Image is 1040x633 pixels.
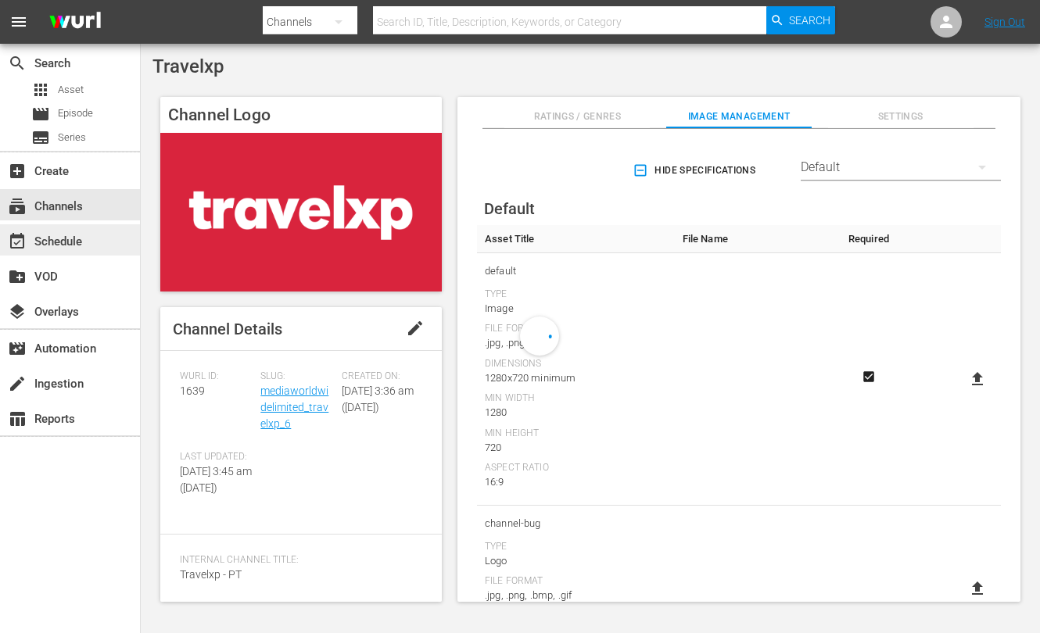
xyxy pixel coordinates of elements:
div: Image [485,301,667,316]
div: Default [801,145,1001,189]
span: Schedule [8,232,27,251]
span: Hide Specifications [636,163,755,179]
span: Episode [31,105,50,123]
div: 16:9 [485,474,667,490]
span: Overlays [8,302,27,321]
span: Create [8,162,27,181]
span: Travelxp [152,55,224,77]
span: Travelxp - PT [180,568,242,581]
span: Channels [8,197,27,216]
span: default [485,261,667,281]
div: Min Width [485,392,667,405]
span: Reports [8,409,27,428]
span: [DATE] 3:36 am ([DATE]) [342,384,414,413]
span: Search [8,54,27,73]
span: Last Updated: [180,451,253,463]
span: menu [9,13,28,31]
span: Asset [31,80,50,99]
span: Asset [58,82,84,98]
th: Asset Title [477,225,675,253]
div: Logo [485,553,667,569]
div: Type [485,541,667,553]
th: Required [841,225,897,253]
h4: Channel Logo [160,97,442,133]
span: External Channel Title: [180,602,414,614]
div: 1280x720 minimum [485,370,667,386]
span: Ingestion [8,374,27,393]
span: Series [58,130,86,145]
span: Automation [8,339,27,358]
img: Travelxp [160,133,442,291]
img: ans4CAIJ8jUAAAAAAAAAAAAAAAAAAAAAAAAgQb4GAAAAAAAAAAAAAAAAAAAAAAAAJMjXAAAAAAAAAAAAAAAAAAAAAAAAgAT5G... [38,4,113,41]
div: 720 [485,440,667,456]
div: .jpg, .png, .bmp, .gif [485,588,667,603]
span: Channel Details [173,320,282,338]
svg: Required [859,370,878,384]
span: Slug: [260,370,333,383]
div: Dimensions [485,358,667,370]
span: Image Management [666,109,812,125]
a: Sign Out [984,16,1025,28]
div: Aspect Ratio [485,462,667,474]
span: Series [31,128,50,147]
span: 1639 [180,384,205,397]
span: Settings [828,109,974,125]
div: File Format [485,323,667,335]
a: mediaworldwidelimited_travelxp_6 [260,384,328,430]
span: Internal Channel Title: [180,554,414,567]
span: Default [484,199,535,218]
span: Wurl ID: [180,370,253,383]
span: VOD [8,267,27,286]
div: Type [485,288,667,301]
span: Ratings / Genres [504,109,650,125]
button: Hide Specifications [629,148,762,192]
div: 1280 [485,405,667,420]
button: Search [766,6,835,34]
span: edit [406,319,425,338]
span: [DATE] 3:45 am ([DATE]) [180,465,252,494]
button: edit [396,309,434,347]
span: Created On: [342,370,414,383]
span: channel-bug [485,513,667,534]
span: Episode [58,105,93,121]
div: .jpg, .png [485,335,667,351]
span: Search [789,6,830,34]
div: Min Height [485,427,667,440]
div: File Format [485,575,667,588]
th: File Name [675,225,841,253]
